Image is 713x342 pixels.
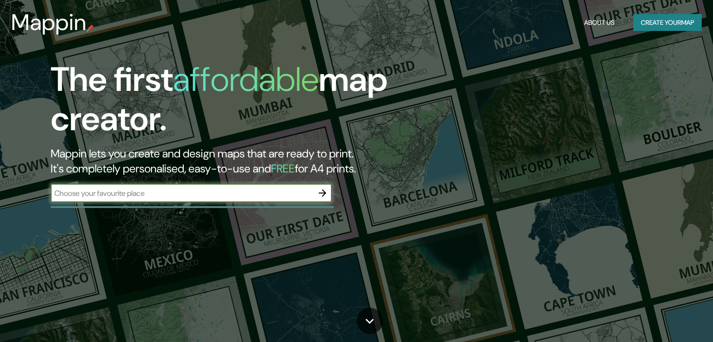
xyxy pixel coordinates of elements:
img: mappin-pin [87,24,94,32]
h1: The first map creator. [51,60,407,146]
input: Choose your favourite place [51,188,313,199]
button: About Us [580,14,618,31]
h3: Mappin [11,9,87,36]
h5: FREE [271,161,295,176]
button: Create yourmap [633,14,702,31]
h2: Mappin lets you create and design maps that are ready to print. It's completely personalised, eas... [51,146,407,176]
h1: affordable [173,58,319,101]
